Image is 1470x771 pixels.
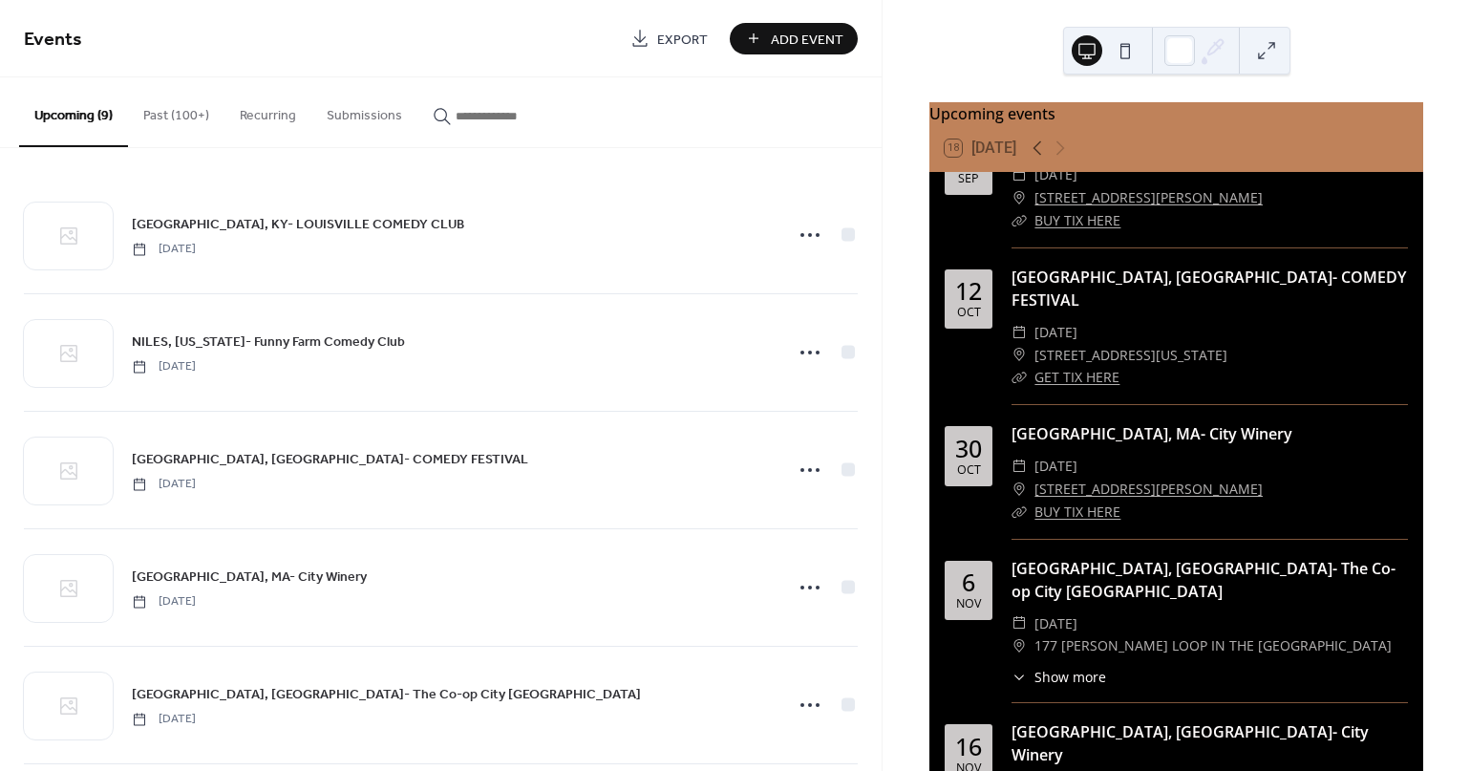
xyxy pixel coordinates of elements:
[1012,186,1027,209] div: ​
[958,173,979,185] div: Sep
[132,332,405,353] span: NILES, [US_STATE]- Funny Farm Comedy Club
[1034,368,1119,386] a: GET TIX HERE
[132,448,528,470] a: [GEOGRAPHIC_DATA], [GEOGRAPHIC_DATA]- COMEDY FESTIVAL
[1034,186,1263,209] a: [STREET_ADDRESS][PERSON_NAME]
[957,307,981,319] div: Oct
[311,77,417,145] button: Submissions
[19,77,128,147] button: Upcoming (9)
[132,566,367,588] a: [GEOGRAPHIC_DATA], MA- City Winery
[132,568,367,588] span: [GEOGRAPHIC_DATA], MA- City Winery
[132,476,196,493] span: [DATE]
[1012,721,1369,765] a: [GEOGRAPHIC_DATA], [GEOGRAPHIC_DATA]- City Winery
[1034,634,1392,657] span: 177 [PERSON_NAME] LOOP IN THE [GEOGRAPHIC_DATA]
[1034,211,1120,229] a: BUY TIX HERE
[616,23,722,54] a: Export
[1034,478,1263,501] a: [STREET_ADDRESS][PERSON_NAME]
[132,358,196,375] span: [DATE]
[1012,209,1027,232] div: ​
[1012,455,1027,478] div: ​
[1034,344,1227,367] span: [STREET_ADDRESS][US_STATE]
[1012,501,1027,524] div: ​
[132,241,196,258] span: [DATE]
[132,331,405,353] a: NILES, [US_STATE]- Funny Farm Comedy Club
[1034,503,1120,521] a: BUY TIX HERE
[955,279,982,303] div: 12
[657,30,708,50] span: Export
[1012,163,1027,186] div: ​
[1012,557,1408,603] div: [GEOGRAPHIC_DATA], [GEOGRAPHIC_DATA]- The Co-op City [GEOGRAPHIC_DATA]
[1012,612,1027,635] div: ​
[962,570,975,594] div: 6
[1012,667,1106,687] button: ​Show more
[1012,321,1027,344] div: ​
[132,683,641,705] a: [GEOGRAPHIC_DATA], [GEOGRAPHIC_DATA]- The Co-op City [GEOGRAPHIC_DATA]
[1034,163,1077,186] span: [DATE]
[1012,667,1027,687] div: ​
[1012,423,1292,444] a: [GEOGRAPHIC_DATA], MA- City Winery
[132,213,464,235] a: [GEOGRAPHIC_DATA], KY- LOUISVILLE COMEDY CLUB
[771,30,843,50] span: Add Event
[224,77,311,145] button: Recurring
[1012,366,1027,389] div: ​
[1034,455,1077,478] span: [DATE]
[24,21,82,58] span: Events
[132,450,528,470] span: [GEOGRAPHIC_DATA], [GEOGRAPHIC_DATA]- COMEDY FESTIVAL
[1034,321,1077,344] span: [DATE]
[929,102,1423,125] div: Upcoming events
[1012,634,1027,657] div: ​
[1012,344,1027,367] div: ​
[957,464,981,477] div: Oct
[132,215,464,235] span: [GEOGRAPHIC_DATA], KY- LOUISVILLE COMEDY CLUB
[955,735,982,759] div: 16
[1012,478,1027,501] div: ​
[128,77,224,145] button: Past (100+)
[1034,667,1106,687] span: Show more
[730,23,858,54] button: Add Event
[1012,267,1406,311] a: [GEOGRAPHIC_DATA], [GEOGRAPHIC_DATA]- COMEDY FESTIVAL
[955,437,982,460] div: 30
[132,593,196,610] span: [DATE]
[956,598,981,610] div: Nov
[132,685,641,705] span: [GEOGRAPHIC_DATA], [GEOGRAPHIC_DATA]- The Co-op City [GEOGRAPHIC_DATA]
[132,711,196,728] span: [DATE]
[1034,612,1077,635] span: [DATE]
